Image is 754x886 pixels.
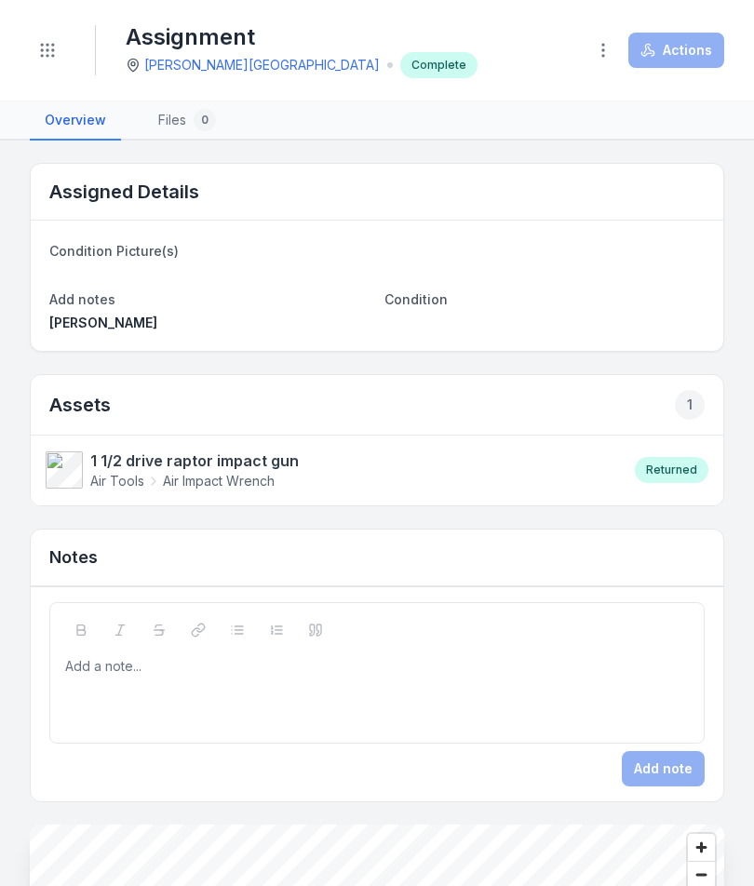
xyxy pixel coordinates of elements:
[30,33,65,68] button: Toggle navigation
[49,390,705,420] h2: Assets
[675,390,705,420] div: 1
[30,101,121,141] a: Overview
[49,544,98,571] h3: Notes
[400,52,478,78] div: Complete
[688,834,715,861] button: Zoom in
[49,315,157,330] span: [PERSON_NAME]
[635,457,708,483] div: Returned
[90,472,144,490] span: Air Tools
[384,291,448,307] span: Condition
[143,101,231,141] a: Files0
[46,450,616,490] a: 1 1/2 drive raptor impact gunAir ToolsAir Impact Wrench
[126,22,478,52] h1: Assignment
[49,243,179,259] span: Condition Picture(s)
[144,56,380,74] a: [PERSON_NAME][GEOGRAPHIC_DATA]
[49,291,115,307] span: Add notes
[194,109,216,131] div: 0
[163,472,275,490] span: Air Impact Wrench
[49,179,199,205] h2: Assigned Details
[90,450,299,472] strong: 1 1/2 drive raptor impact gun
